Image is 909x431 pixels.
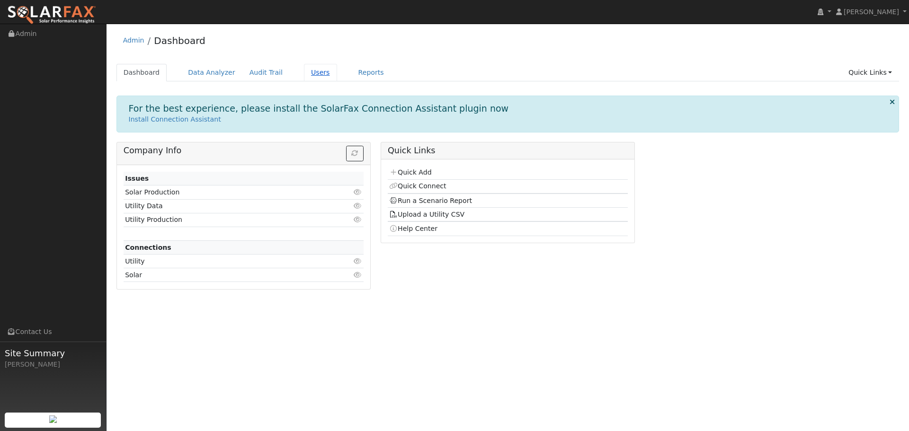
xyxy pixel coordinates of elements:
[389,211,464,218] a: Upload a Utility CSV
[7,5,96,25] img: SolarFax
[354,272,362,278] i: Click to view
[389,225,437,232] a: Help Center
[124,185,325,199] td: Solar Production
[124,199,325,213] td: Utility Data
[5,360,101,369] div: [PERSON_NAME]
[181,64,242,81] a: Data Analyzer
[844,8,899,16] span: [PERSON_NAME]
[242,64,290,81] a: Audit Trail
[129,115,221,123] a: Install Connection Assistant
[129,103,509,114] h1: For the best experience, please install the SolarFax Connection Assistant plugin now
[351,64,391,81] a: Reports
[354,202,362,209] i: Click to view
[154,35,205,46] a: Dashboard
[354,189,362,195] i: Click to view
[841,64,899,81] a: Quick Links
[124,255,325,268] td: Utility
[5,347,101,360] span: Site Summary
[124,213,325,227] td: Utility Production
[388,146,628,156] h5: Quick Links
[123,36,144,44] a: Admin
[125,244,171,251] strong: Connections
[49,415,57,423] img: retrieve
[354,258,362,264] i: Click to view
[389,182,446,190] a: Quick Connect
[124,268,325,282] td: Solar
[116,64,167,81] a: Dashboard
[124,146,364,156] h5: Company Info
[125,175,149,182] strong: Issues
[389,197,472,204] a: Run a Scenario Report
[354,216,362,223] i: Click to view
[389,168,431,176] a: Quick Add
[304,64,337,81] a: Users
